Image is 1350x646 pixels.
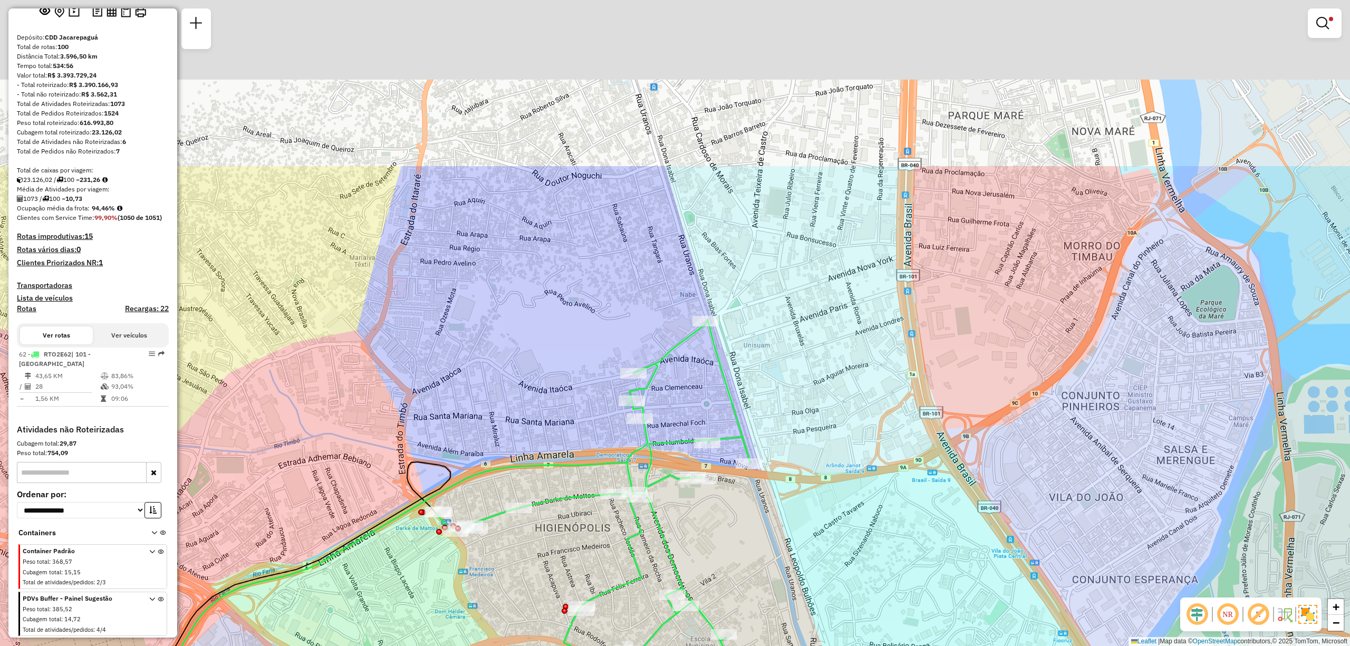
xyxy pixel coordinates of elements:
[122,138,126,146] strong: 6
[17,204,90,212] span: Ocupação média da frota:
[17,61,169,71] div: Tempo total:
[35,381,100,392] td: 28
[125,304,169,313] h4: Recargas: 22
[17,80,169,90] div: - Total roteirizado:
[17,71,169,80] div: Valor total:
[17,488,169,500] label: Ordenar por:
[149,351,155,357] em: Opções
[1184,602,1210,627] span: Ocultar deslocamento
[1246,602,1271,627] span: Exibir rótulo
[65,195,82,203] strong: 10,73
[35,393,100,404] td: 1,56 KM
[49,558,51,565] span: :
[52,558,72,565] span: 368,57
[1298,605,1317,624] img: Exibir/Ocultar setores
[119,4,133,20] button: Visualizar Romaneio
[52,605,72,613] span: 385,52
[47,449,68,457] strong: 754,09
[17,425,169,435] h4: Atividades não Roteirizadas
[17,439,169,448] div: Cubagem total:
[17,42,169,52] div: Total de rotas:
[144,502,161,518] button: Ordem crescente
[47,71,97,79] strong: R$ 3.393.729,24
[1312,13,1337,34] a: Exibir filtros
[61,568,63,576] span: :
[45,33,98,41] strong: CDD Jacarepaguá
[76,245,81,254] strong: 0
[133,4,148,20] button: Imprimir Rotas
[97,578,106,586] span: 2/3
[1131,638,1156,645] a: Leaflet
[110,100,125,108] strong: 1073
[23,558,49,565] span: Peso total
[66,4,82,20] button: Painel de Sugestão
[111,393,164,404] td: 09:06
[17,196,23,202] i: Total de Atividades
[57,43,69,51] strong: 100
[80,176,100,184] strong: 231,26
[186,13,207,36] a: Nova sessão e pesquisa
[1193,638,1238,645] a: OpenStreetMap
[53,62,73,70] strong: 534:56
[17,90,169,99] div: - Total não roteirizado:
[90,4,104,20] button: Logs desbloquear sessão
[23,605,49,613] span: Peso total
[17,245,169,254] h4: Rotas vários dias:
[1129,637,1350,646] div: Map data © contributors,© 2025 TomTom, Microsoft
[93,626,95,633] span: :
[1158,638,1160,645] span: |
[1333,600,1339,613] span: +
[104,4,119,18] button: Visualizar relatório de Roteirização
[17,99,169,109] div: Total de Atividades Roteirizadas:
[17,448,169,458] div: Peso total:
[84,232,93,241] strong: 15
[23,594,137,603] span: PDVs Buffer - Painel Sugestão
[93,326,166,344] button: Ver veículos
[17,177,23,183] i: Cubagem total roteirizado
[111,381,164,392] td: 93,04%
[1333,616,1339,629] span: −
[117,205,122,211] em: Média calculada utilizando a maior ocupação (%Peso ou %Cubagem) de cada rota da sessão. Rotas cro...
[1276,606,1293,623] img: Fluxo de ruas
[99,258,103,267] strong: 1
[64,568,81,576] span: 15,15
[17,194,169,204] div: 1073 / 100 =
[101,383,109,390] i: % de utilização da cubagem
[61,615,63,623] span: :
[158,351,165,357] em: Rota exportada
[94,214,118,221] strong: 99,90%
[92,204,115,212] strong: 94,46%
[1328,599,1344,615] a: Zoom in
[17,175,169,185] div: 23.126,02 / 100 =
[17,185,169,194] div: Média de Atividades por viagem:
[49,605,51,613] span: :
[93,578,95,586] span: :
[80,119,113,127] strong: 616.993,80
[1329,17,1333,21] span: Filtro Ativo
[23,615,61,623] span: Cubagem total
[60,52,98,60] strong: 3.596,50 km
[19,350,91,368] span: 62 -
[56,177,63,183] i: Total de rotas
[52,4,66,20] button: Centralizar mapa no depósito ou ponto de apoio
[17,118,169,128] div: Peso total roteirizado:
[17,109,169,118] div: Total de Pedidos Roteirizados:
[17,137,169,147] div: Total de Atividades não Roteirizadas:
[23,546,137,556] span: Container Padrão
[1215,602,1240,627] span: Ocultar NR
[20,326,93,344] button: Ver rotas
[116,147,120,155] strong: 7
[17,128,169,137] div: Cubagem total roteirizado:
[19,381,24,392] td: /
[17,304,36,313] a: Rotas
[17,52,169,61] div: Distância Total:
[17,294,169,303] h4: Lista de veículos
[69,81,118,89] strong: R$ 3.390.166,93
[17,232,169,241] h4: Rotas improdutivas:
[44,350,71,358] span: RTO2E62
[17,281,169,290] h4: Transportadoras
[102,177,108,183] i: Meta Caixas/viagem: 221,30 Diferença: 9,96
[37,3,52,20] button: Exibir sessão original
[101,396,106,402] i: Tempo total em rota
